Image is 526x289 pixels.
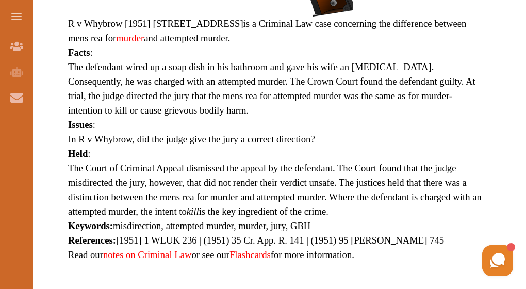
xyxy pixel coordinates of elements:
iframe: HelpCrunch [278,243,516,279]
span: Read our or see our for more information. [68,249,354,260]
span: is a Criminal Law case concerning the difference between mens rea for and attempted murder. [68,18,466,43]
em: kill [187,206,199,217]
span: The defendant wired up a soap dish in his bathroom and gave his wife an [MEDICAL_DATA]. Consequen... [68,61,475,116]
span: misdirection, attempted murder, murder, jury, GBH [68,220,310,231]
span: : [68,119,95,130]
strong: Facts [68,47,90,58]
span: In R v Whybrow, did the judge give the jury a correct direction? [68,134,315,145]
span: R v Whybrow [1951] [STREET_ADDRESS] [68,18,243,29]
a: murder [116,33,144,43]
a: Flashcards [229,249,271,260]
span: [1951] 1 WLUK 236 | (1951) 35 Cr. App. R. 141 | (1951) 95 [PERSON_NAME] 745 [68,235,444,246]
span: : [68,148,91,159]
strong: Held [68,148,88,159]
span: The Court of Criminal Appeal dismissed the appeal by the defendant. The Court found that the judg... [68,163,482,217]
span: : [68,47,93,58]
strong: References: [68,235,116,246]
strong: Issues [68,119,93,130]
a: notes on Criminal Law [103,249,192,260]
strong: Keywords: [68,220,113,231]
